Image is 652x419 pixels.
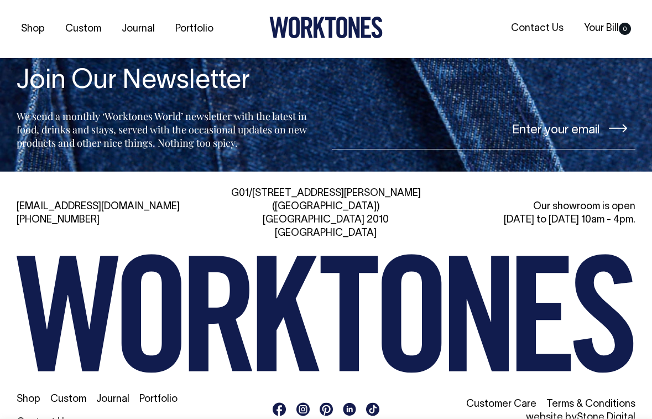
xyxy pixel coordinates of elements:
[546,400,635,409] a: Terms & Conditions
[17,215,100,225] a: [PHONE_NUMBER]
[332,108,636,149] input: Enter your email
[17,110,321,149] p: We send a monthly ‘Worktones World’ newsletter with the latest in food, drinks and stays, served ...
[17,395,40,404] a: Shop
[171,20,218,38] a: Portfolio
[96,395,129,404] a: Journal
[228,187,424,240] div: G01/[STREET_ADDRESS][PERSON_NAME] ([GEOGRAPHIC_DATA]) [GEOGRAPHIC_DATA] 2010 [GEOGRAPHIC_DATA]
[17,67,321,96] h4: Join Our Newsletter
[17,202,180,211] a: [EMAIL_ADDRESS][DOMAIN_NAME]
[50,395,86,404] a: Custom
[17,20,49,38] a: Shop
[139,395,178,404] a: Portfolio
[466,400,536,409] a: Customer Care
[440,200,635,227] div: Our showroom is open [DATE] to [DATE] 10am - 4pm.
[507,19,568,38] a: Contact Us
[619,23,631,35] span: 0
[117,20,159,38] a: Journal
[580,19,635,38] a: Your Bill0
[61,20,106,38] a: Custom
